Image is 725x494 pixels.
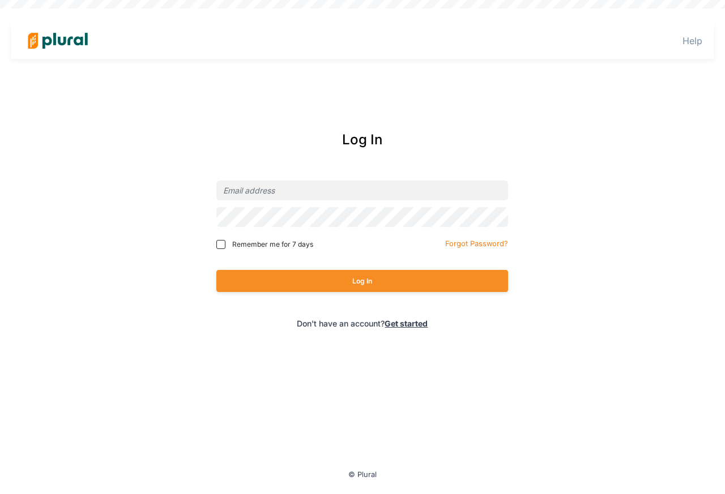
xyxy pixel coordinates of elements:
small: Forgot Password? [445,239,508,248]
a: Help [683,35,702,46]
a: Get started [385,319,428,328]
div: Don't have an account? [168,317,557,329]
button: Log In [216,270,508,292]
div: Log In [168,130,557,150]
span: Remember me for 7 days [232,239,313,250]
small: © Plural [348,470,377,479]
img: Logo for Plural [18,21,97,61]
input: Email address [216,181,508,200]
a: Forgot Password? [445,237,508,248]
input: Remember me for 7 days [216,240,225,249]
